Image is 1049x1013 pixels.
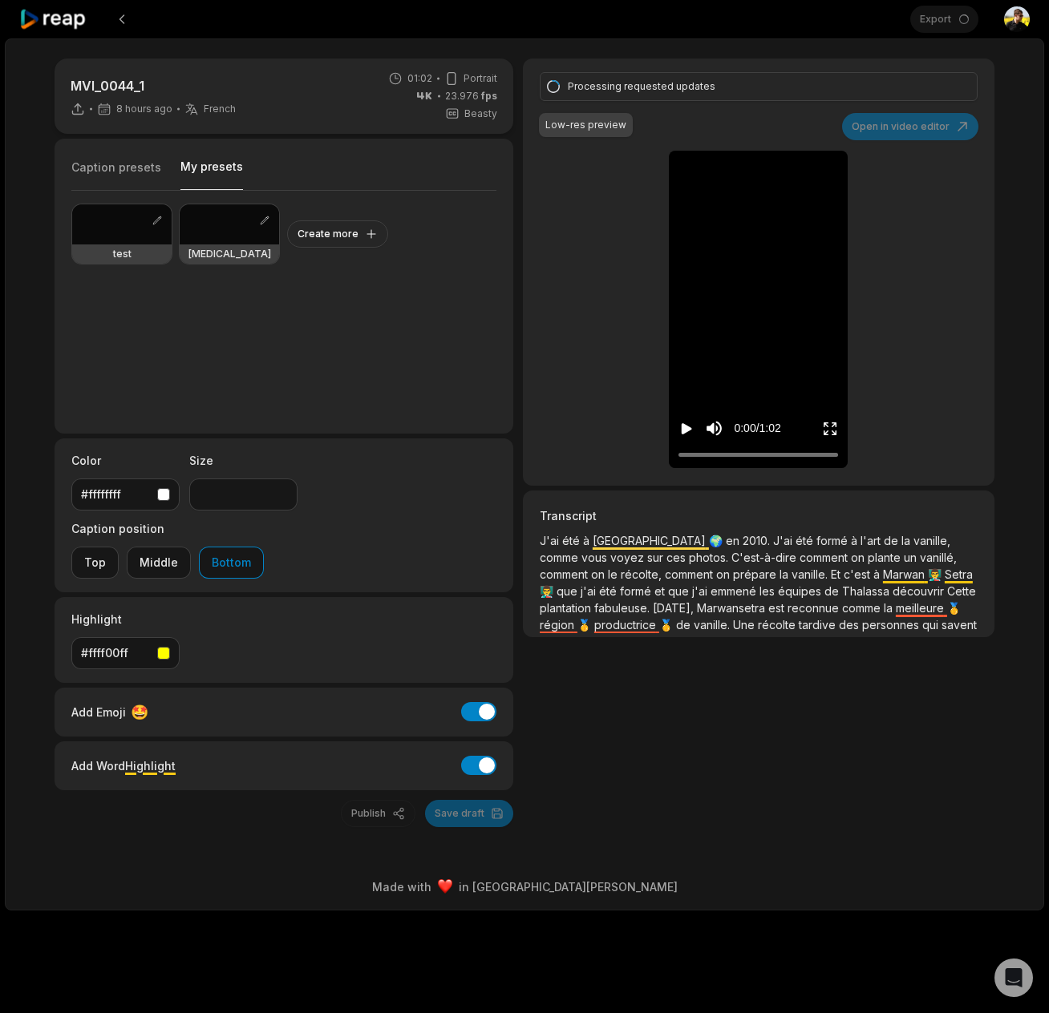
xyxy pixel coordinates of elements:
span: prépare [733,567,780,581]
h3: [MEDICAL_DATA] [188,248,271,260]
span: personnes [862,618,922,632]
span: plantation [540,601,594,615]
span: j'ai [692,584,711,598]
span: récolte, [621,567,665,581]
span: en [726,534,743,547]
label: Size [189,452,298,469]
span: 🤩 [131,701,148,723]
span: l'art [861,534,884,547]
span: French [204,103,236,115]
span: Cette [947,584,976,598]
span: [DATE], [653,601,697,615]
span: à [873,567,883,581]
span: formé [620,584,654,598]
button: Enter Fullscreen [822,414,838,443]
button: Play video [678,414,695,443]
span: été [796,534,816,547]
span: photos. [689,551,731,564]
span: J'ai [540,534,562,547]
span: sur [647,551,666,564]
div: #ffff00ff [81,644,151,661]
span: été [562,534,583,547]
span: 8 hours ago [116,103,172,115]
span: Add Emoji [71,704,126,720]
label: Highlight [71,611,180,628]
div: Made with in [GEOGRAPHIC_DATA][PERSON_NAME] [20,878,1029,895]
img: heart emoji [438,879,452,894]
span: la [884,601,896,615]
span: C'est-à-dire [731,551,800,564]
span: comment [800,551,851,564]
span: 2010. [743,534,773,547]
span: Thalassa [842,584,893,598]
span: vanillé, [920,551,957,564]
span: ces [666,551,689,564]
span: comme [540,551,581,564]
span: de [884,534,901,547]
span: Une [733,618,758,632]
span: de [824,584,842,598]
span: comme [842,601,884,615]
span: Highlight [125,759,176,773]
span: J'ai [773,534,796,547]
h3: test [113,248,132,260]
span: qui [922,618,942,632]
p: MVI_0044_1 [71,76,236,95]
button: Publish [341,800,415,827]
div: Processing requested updates [568,79,945,94]
span: Et [831,567,844,581]
div: #ffffffff [81,486,151,502]
button: Create more [287,220,388,248]
span: région [540,618,577,632]
span: vanille, [913,534,950,547]
span: à [851,534,861,547]
span: savent [942,618,977,632]
span: productrice [594,618,659,632]
span: j'ai [581,584,599,598]
div: Low-res preview [545,118,626,132]
span: 01:02 [407,71,432,86]
span: reconnue [788,601,842,615]
span: fabuleuse. [594,601,653,615]
span: comment [665,567,716,581]
span: plante [868,551,904,564]
span: le [608,567,621,581]
span: vanille. [792,567,831,581]
span: tardive [799,618,839,632]
div: Add Word [71,755,176,777]
span: est [768,601,788,615]
span: c'est [844,567,873,581]
span: comment [540,567,591,581]
span: équipes [778,584,824,598]
div: 0:00 / 1:02 [734,420,780,437]
button: #ffff00ff [71,637,180,669]
span: Beasty [464,107,497,121]
span: été [599,584,620,598]
label: Caption position [71,520,264,537]
span: découvrir [893,584,947,598]
h3: Transcript [540,507,978,524]
span: Marwan [883,567,928,581]
span: emmené [711,584,759,598]
button: Middle [127,547,191,579]
span: la [901,534,913,547]
span: 23.976 [445,89,497,103]
span: de [676,618,694,632]
label: Color [71,452,180,469]
div: Open Intercom Messenger [994,959,1033,997]
span: les [759,584,778,598]
button: Bottom [199,547,264,579]
span: formé [816,534,851,547]
span: fps [481,90,497,102]
span: récolte [758,618,799,632]
span: on [716,567,733,581]
span: Setra [945,567,973,581]
button: Mute sound [704,418,724,438]
span: on [851,551,868,564]
p: 🌍 👨‍🏫 👨‍🏫 🥇 🥇 🥇 🌟 🛒 [540,532,978,633]
button: Caption presets [71,159,161,190]
span: que [668,584,692,598]
span: à [583,534,593,547]
span: meilleure [896,601,947,615]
